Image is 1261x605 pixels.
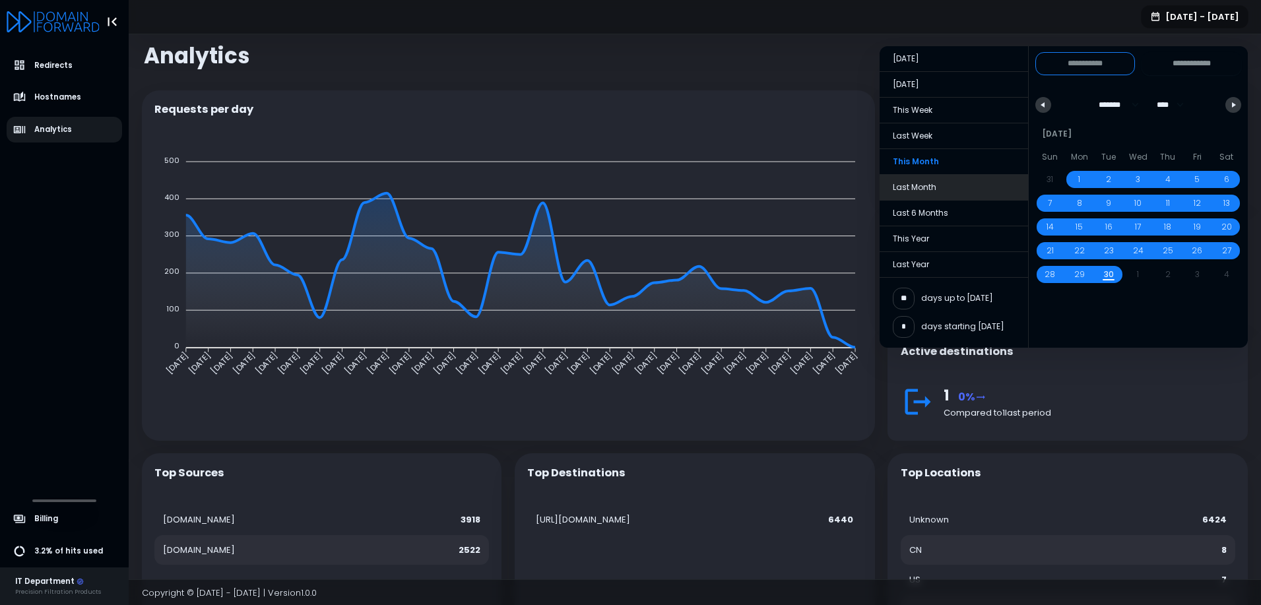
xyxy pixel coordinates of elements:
[1164,215,1171,239] span: 18
[7,117,123,143] a: Analytics
[1094,146,1124,168] span: Tue
[566,349,592,375] tspan: [DATE]
[154,466,224,480] h5: Top Sources
[1153,146,1182,168] span: Thu
[1194,215,1201,239] span: 19
[901,466,981,480] h5: Top Locations
[1065,239,1095,263] button: 22
[1035,121,1241,146] div: [DATE]
[1065,191,1095,215] button: 8
[34,124,72,135] span: Analytics
[1182,239,1212,263] button: 26
[1035,215,1065,239] button: 14
[209,349,235,375] tspan: [DATE]
[527,505,770,535] td: [URL][DOMAIN_NAME]
[387,349,414,375] tspan: [DATE]
[1104,239,1114,263] span: 23
[1192,239,1202,263] span: 26
[1163,239,1173,263] span: 25
[901,565,1094,595] td: US
[901,505,1094,535] td: Unknown
[476,349,503,375] tspan: [DATE]
[1045,263,1055,286] span: 28
[1221,215,1232,239] span: 20
[1105,215,1113,239] span: 16
[1182,191,1212,215] button: 12
[37,21,65,32] div: v 4.0.25
[1094,215,1124,239] button: 16
[1106,168,1111,191] span: 2
[186,349,212,375] tspan: [DATE]
[1212,191,1241,215] button: 13
[1065,215,1095,239] button: 15
[543,349,569,375] tspan: [DATE]
[7,84,123,110] a: Hostnames
[499,349,525,375] tspan: [DATE]
[1182,146,1212,168] span: Fri
[1212,168,1241,191] button: 6
[880,98,1028,123] button: This Week
[164,266,179,276] tspan: 200
[320,349,346,375] tspan: [DATE]
[1077,191,1082,215] span: 8
[131,77,142,87] img: tab_keywords_by_traffic_grey.svg
[164,154,179,165] tspan: 500
[1166,191,1170,215] span: 11
[588,349,614,375] tspan: [DATE]
[610,349,637,375] tspan: [DATE]
[454,349,480,375] tspan: [DATE]
[461,513,480,526] strong: 3918
[154,535,387,565] td: [DOMAIN_NAME]
[1074,263,1085,286] span: 29
[1035,239,1065,263] button: 21
[880,123,1028,149] button: Last Week
[34,92,81,103] span: Hostnames
[432,349,458,375] tspan: [DATE]
[1194,191,1201,215] span: 12
[527,466,626,480] h5: Top Destinations
[409,349,436,375] tspan: [DATE]
[1124,168,1153,191] button: 3
[880,175,1028,200] span: Last Month
[21,34,32,45] img: website_grey.svg
[1212,146,1241,168] span: Sat
[34,60,73,71] span: Redirects
[1224,168,1229,191] span: 6
[1106,191,1111,215] span: 9
[901,535,1094,565] td: CN
[1076,215,1083,239] span: 15
[880,149,1028,175] button: This Month
[958,389,986,404] span: 0%
[655,349,681,375] tspan: [DATE]
[766,349,792,375] tspan: [DATE]
[1212,215,1241,239] button: 20
[21,21,32,32] img: logo_orange.svg
[722,349,748,375] tspan: [DATE]
[36,77,46,87] img: tab_domain_overview_orange.svg
[1153,215,1182,239] button: 18
[1094,239,1124,263] button: 23
[253,349,280,375] tspan: [DATE]
[1065,168,1095,191] button: 1
[921,321,1004,333] span: days starting [DATE]
[50,78,118,86] div: Domain Overview
[880,123,1028,148] span: Last Week
[1094,168,1124,191] button: 2
[880,72,1028,98] button: [DATE]
[1136,168,1140,191] span: 3
[677,349,703,375] tspan: [DATE]
[880,72,1028,97] span: [DATE]
[944,406,1235,420] div: Compared to 1 last period
[1182,168,1212,191] button: 5
[164,191,179,202] tspan: 400
[1153,191,1182,215] button: 11
[15,587,101,596] div: Precision Filtration Products
[7,506,123,532] a: Billing
[1133,239,1144,263] span: 24
[164,349,191,375] tspan: [DATE]
[1035,191,1065,215] button: 7
[174,340,179,350] tspan: 0
[459,544,480,556] strong: 2522
[1135,215,1141,239] span: 17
